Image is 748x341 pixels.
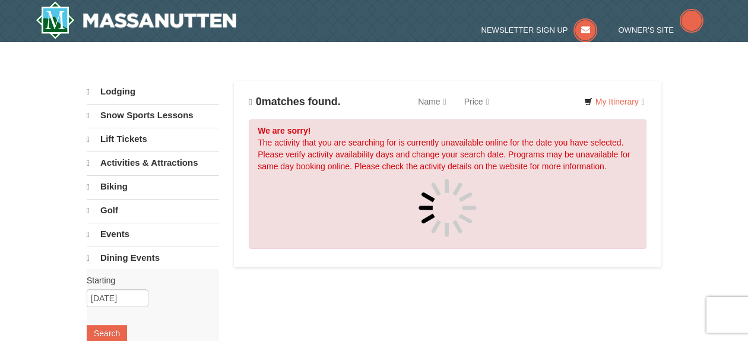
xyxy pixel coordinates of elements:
a: Activities & Attractions [87,151,219,174]
span: Owner's Site [619,26,674,34]
a: Events [87,223,219,245]
a: Name [409,90,455,113]
span: Newsletter Sign Up [481,26,568,34]
a: Lodging [87,81,219,103]
a: Lift Tickets [87,128,219,150]
strong: We are sorry! [258,126,310,135]
label: Starting [87,274,210,286]
img: spinner.gif [418,178,477,238]
a: Biking [87,175,219,198]
a: Price [455,90,498,113]
img: Massanutten Resort Logo [36,1,236,39]
a: Newsletter Sign Up [481,26,598,34]
a: Owner's Site [619,26,704,34]
a: Massanutten Resort [36,1,236,39]
a: My Itinerary [576,93,652,110]
a: Dining Events [87,247,219,269]
a: Snow Sports Lessons [87,104,219,127]
a: Golf [87,199,219,222]
div: The activity that you are searching for is currently unavailable online for the date you have sel... [249,119,646,249]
